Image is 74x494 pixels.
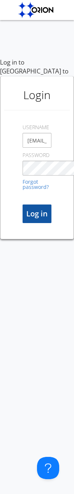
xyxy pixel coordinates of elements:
button: Log in [23,205,51,223]
h1: Login [4,80,70,110]
a: Forgot password? [23,179,51,190]
label: USERNAME [23,124,49,131]
label: PASSWORD [23,151,50,159]
iframe: Toggle Customer Support [37,457,59,479]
